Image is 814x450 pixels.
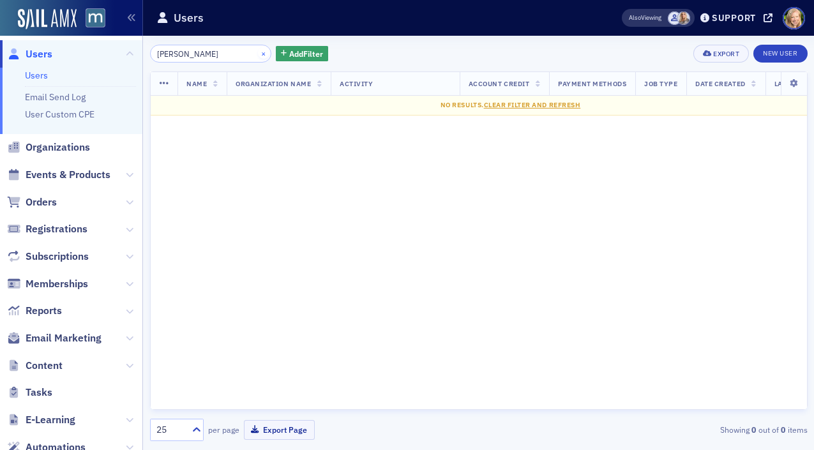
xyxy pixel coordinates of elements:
[26,47,52,61] span: Users
[25,70,48,81] a: Users
[26,168,110,182] span: Events & Products
[26,304,62,318] span: Reports
[7,359,63,373] a: Content
[783,7,805,29] span: Profile
[7,386,52,400] a: Tasks
[7,222,87,236] a: Registrations
[713,50,739,57] div: Export
[7,304,62,318] a: Reports
[7,413,75,427] a: E-Learning
[7,47,52,61] a: Users
[289,48,323,59] span: Add Filter
[629,13,641,22] div: Also
[484,100,581,109] span: Clear Filter and Refresh
[668,11,681,25] span: Justin Chase
[258,47,269,59] button: ×
[174,10,204,26] h1: Users
[7,195,57,209] a: Orders
[469,79,529,88] span: Account Credit
[26,140,90,154] span: Organizations
[26,386,52,400] span: Tasks
[150,45,272,63] input: Search…
[25,109,94,120] a: User Custom CPE
[7,250,89,264] a: Subscriptions
[695,79,745,88] span: Date Created
[26,331,102,345] span: Email Marketing
[236,79,311,88] span: Organization Name
[26,359,63,373] span: Content
[26,413,75,427] span: E-Learning
[25,91,86,103] a: Email Send Log
[558,79,626,88] span: Payment Methods
[186,79,207,88] span: Name
[86,8,105,28] img: SailAMX
[693,45,749,63] button: Export
[712,12,756,24] div: Support
[26,250,89,264] span: Subscriptions
[340,79,373,88] span: Activity
[156,423,185,437] div: 25
[26,277,88,291] span: Memberships
[753,45,807,63] a: New User
[779,424,788,435] strong: 0
[26,195,57,209] span: Orders
[750,424,758,435] strong: 0
[244,420,315,440] button: Export Page
[597,424,807,435] div: Showing out of items
[677,11,690,25] span: Emily Trott
[644,79,677,88] span: Job Type
[26,222,87,236] span: Registrations
[629,13,661,22] span: Viewing
[18,9,77,29] img: SailAMX
[7,140,90,154] a: Organizations
[77,8,105,30] a: View Homepage
[276,46,328,62] button: AddFilter
[7,168,110,182] a: Events & Products
[7,331,102,345] a: Email Marketing
[208,424,239,435] label: per page
[7,277,88,291] a: Memberships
